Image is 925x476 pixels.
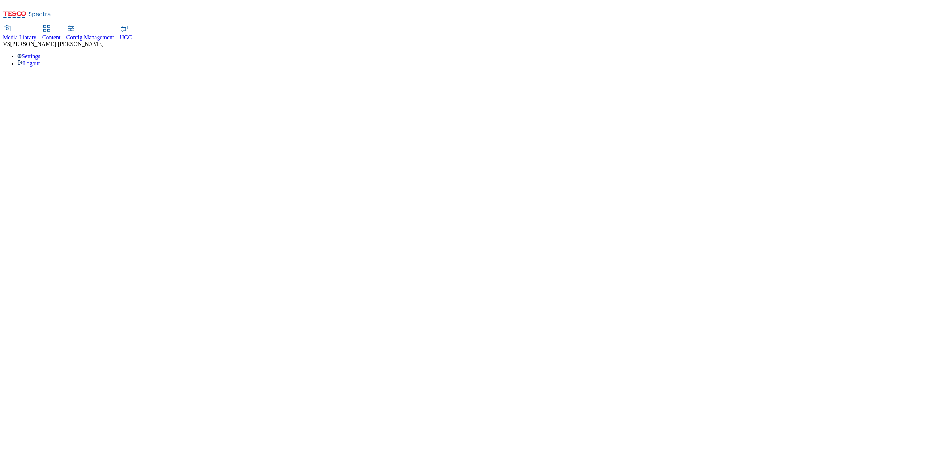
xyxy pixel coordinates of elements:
a: Logout [17,60,40,66]
span: Config Management [66,34,114,40]
span: Content [42,34,61,40]
span: [PERSON_NAME] [PERSON_NAME] [10,41,103,47]
span: VS [3,41,10,47]
span: UGC [120,34,132,40]
a: Settings [17,53,40,59]
a: Media Library [3,26,36,41]
a: Config Management [66,26,114,41]
a: UGC [120,26,132,41]
a: Content [42,26,61,41]
span: Media Library [3,34,36,40]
